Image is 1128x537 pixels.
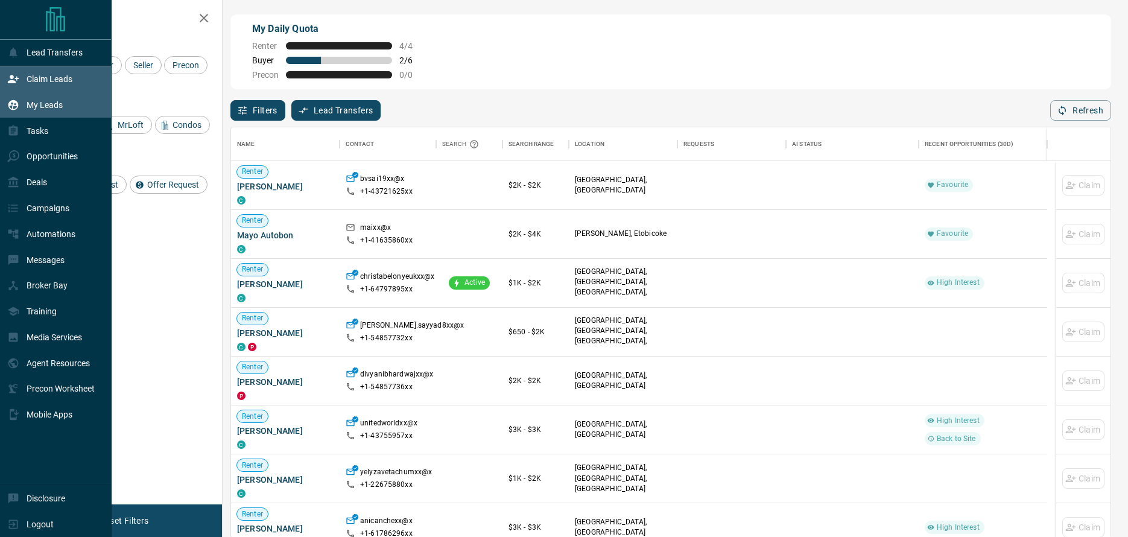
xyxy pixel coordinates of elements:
[786,127,919,161] div: AI Status
[129,60,157,70] span: Seller
[231,127,340,161] div: Name
[1050,100,1111,121] button: Refresh
[509,127,554,161] div: Search Range
[360,235,413,246] p: +1- 41635860xx
[237,215,268,226] span: Renter
[340,127,436,161] div: Contact
[237,425,334,437] span: [PERSON_NAME]
[509,180,563,191] p: $2K - $2K
[932,416,984,426] span: High Interest
[252,41,279,51] span: Renter
[92,510,156,531] button: Reset Filters
[100,116,152,134] div: MrLoft
[932,434,981,444] span: Back to Site
[399,41,426,51] span: 4 / 4
[575,267,671,308] p: [GEOGRAPHIC_DATA], [GEOGRAPHIC_DATA], [GEOGRAPHIC_DATA], [GEOGRAPHIC_DATA]
[575,463,671,494] p: [GEOGRAPHIC_DATA], [GEOGRAPHIC_DATA], [GEOGRAPHIC_DATA]
[399,56,426,65] span: 2 / 6
[237,196,246,205] div: condos.ca
[237,440,246,449] div: condos.ca
[291,100,381,121] button: Lead Transfers
[569,127,677,161] div: Location
[575,419,671,440] p: [GEOGRAPHIC_DATA], [GEOGRAPHIC_DATA]
[168,120,206,130] span: Condos
[360,467,432,480] p: yelyzavetachumxx@x
[932,229,973,239] span: Favourite
[155,116,210,134] div: Condos
[237,362,268,372] span: Renter
[932,523,984,533] span: High Interest
[237,167,268,177] span: Renter
[237,294,246,302] div: condos.ca
[575,175,671,195] p: [GEOGRAPHIC_DATA], [GEOGRAPHIC_DATA]
[237,509,268,520] span: Renter
[509,278,563,288] p: $1K - $2K
[575,316,671,357] p: [GEOGRAPHIC_DATA], [GEOGRAPHIC_DATA], [GEOGRAPHIC_DATA], [GEOGRAPHIC_DATA]
[248,343,256,351] div: property.ca
[683,127,714,161] div: Requests
[575,127,604,161] div: Location
[39,12,210,27] h2: Filters
[509,424,563,435] p: $3K - $3K
[360,418,417,431] p: unitedworldxx@x
[360,431,413,441] p: +1- 43755957xx
[509,326,563,337] p: $650 - $2K
[360,284,413,294] p: +1- 64797895xx
[360,382,413,392] p: +1- 54857736xx
[509,522,563,533] p: $3K - $3K
[399,70,426,80] span: 0 / 0
[509,375,563,386] p: $2K - $2K
[230,100,285,121] button: Filters
[575,229,671,239] p: [PERSON_NAME], Etobicoke
[360,174,404,186] p: bvsai19xx@x
[925,127,1013,161] div: Recent Opportunities (30d)
[237,264,268,275] span: Renter
[237,474,334,486] span: [PERSON_NAME]
[252,22,426,36] p: My Daily Quota
[237,327,334,339] span: [PERSON_NAME]
[237,278,334,290] span: [PERSON_NAME]
[237,313,268,323] span: Renter
[237,392,246,400] div: property.ca
[346,127,374,161] div: Contact
[237,411,268,422] span: Renter
[509,229,563,240] p: $2K - $4K
[130,176,208,194] div: Offer Request
[360,272,435,284] p: christabelonyeukxx@x
[442,127,482,161] div: Search
[237,180,334,192] span: [PERSON_NAME]
[677,127,786,161] div: Requests
[237,460,268,471] span: Renter
[460,278,490,288] span: Active
[237,489,246,498] div: condos.ca
[792,127,822,161] div: AI Status
[360,320,464,333] p: [PERSON_NAME].sayyad8xx@x
[360,369,433,382] p: divyanibhardwajxx@x
[502,127,569,161] div: Search Range
[164,56,208,74] div: Precon
[360,516,413,529] p: anicanchexx@x
[237,523,334,535] span: [PERSON_NAME]
[252,70,279,80] span: Precon
[932,180,973,190] span: Favourite
[252,56,279,65] span: Buyer
[143,180,203,189] span: Offer Request
[919,127,1047,161] div: Recent Opportunities (30d)
[237,127,255,161] div: Name
[360,223,391,235] p: maixx@x
[509,473,563,484] p: $1K - $2K
[360,186,413,197] p: +1- 43721625xx
[932,278,984,288] span: High Interest
[237,229,334,241] span: Mayo Autobon
[575,370,671,391] p: [GEOGRAPHIC_DATA], [GEOGRAPHIC_DATA]
[360,480,413,490] p: +1- 22675880xx
[360,333,413,343] p: +1- 54857732xx
[237,376,334,388] span: [PERSON_NAME]
[113,120,148,130] span: MrLoft
[237,343,246,351] div: condos.ca
[125,56,162,74] div: Seller
[168,60,203,70] span: Precon
[237,245,246,253] div: condos.ca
